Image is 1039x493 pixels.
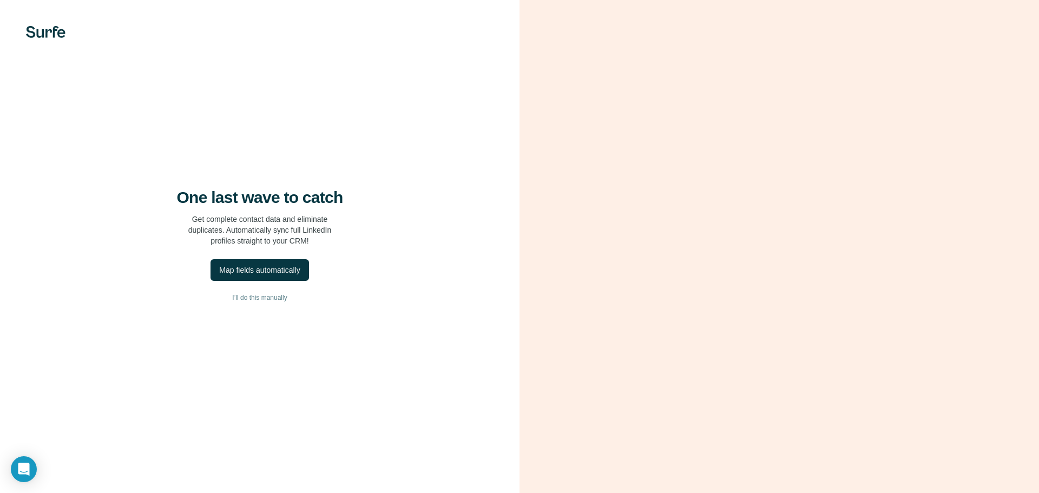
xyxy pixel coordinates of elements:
[211,259,308,281] button: Map fields automatically
[232,293,287,303] span: I’ll do this manually
[177,188,343,207] h4: One last wave to catch
[219,265,300,275] div: Map fields automatically
[26,26,65,38] img: Surfe's logo
[188,214,332,246] p: Get complete contact data and eliminate duplicates. Automatically sync full LinkedIn profiles str...
[11,456,37,482] div: Open Intercom Messenger
[22,290,498,306] button: I’ll do this manually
